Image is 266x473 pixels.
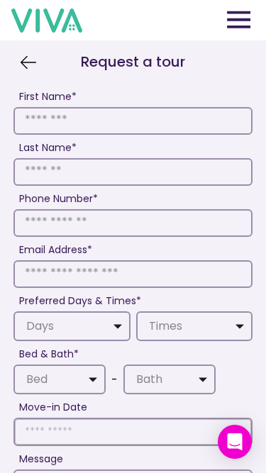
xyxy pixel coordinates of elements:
img: Dropdown caret [87,371,99,388]
button: Days [13,311,131,341]
button: Bath [123,365,216,394]
label: Email Address * [19,243,253,257]
img: Dropdown caret [112,318,123,335]
img: viva [11,9,82,33]
img: Dropdown caret [197,371,209,388]
label: Message [19,452,253,467]
p: Bath [131,371,162,388]
div: - [13,365,216,394]
label: Phone Number * [19,191,253,206]
img: Back property details [18,52,39,73]
p: Times [143,318,182,335]
label: First Name * [19,89,253,104]
label: Last Name * [19,140,253,155]
button: Times [136,311,253,341]
img: Dropdown caret [234,318,245,335]
div: Open Intercom Messenger [218,425,252,459]
p: Days [21,318,54,335]
button: Bed [13,365,106,394]
p: Bed [21,371,48,388]
img: opens navigation menu [227,11,250,28]
h2: Request a tour [35,51,232,72]
input: Choose date [15,419,242,445]
label: Move-in Date [19,400,253,415]
label: Preferred Days & Times * [19,294,253,308]
label: Bed & Bath * [19,347,253,362]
